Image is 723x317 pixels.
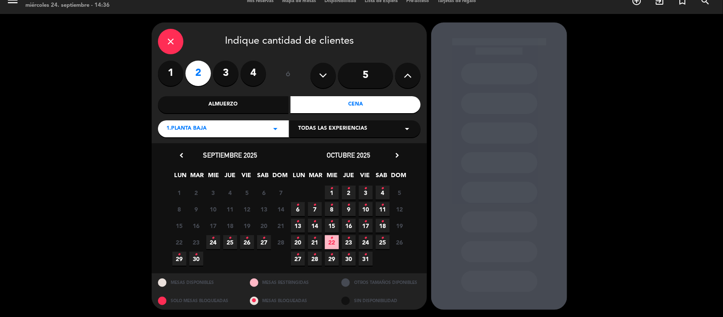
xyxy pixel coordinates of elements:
[364,248,367,261] i: •
[206,219,220,233] span: 17
[212,231,215,245] i: •
[189,186,203,200] span: 2
[342,252,356,266] span: 30
[325,235,339,249] span: 22
[296,231,299,245] i: •
[342,219,356,233] span: 16
[223,170,237,184] span: JUE
[206,202,220,216] span: 10
[174,170,188,184] span: LUN
[347,231,350,245] i: •
[313,215,316,228] i: •
[308,219,322,233] span: 14
[158,96,288,113] div: Almuerzo
[359,219,373,233] span: 17
[257,202,271,216] span: 13
[240,170,254,184] span: VIE
[376,202,390,216] span: 11
[325,202,339,216] span: 8
[347,182,350,195] i: •
[240,202,254,216] span: 12
[274,202,288,216] span: 14
[172,219,186,233] span: 15
[296,215,299,228] i: •
[313,248,316,261] i: •
[327,151,371,159] span: octubre 2025
[190,170,204,184] span: MAR
[335,292,427,310] div: SIN DISPONIBILIDAD
[393,219,407,233] span: 19
[158,29,421,54] div: Indique cantidad de clientes
[291,202,305,216] span: 6
[381,198,384,212] i: •
[186,61,211,86] label: 2
[309,170,323,184] span: MAR
[172,252,186,266] span: 29
[257,235,271,249] span: 27
[172,202,186,216] span: 8
[223,186,237,200] span: 4
[391,170,405,184] span: DOM
[364,231,367,245] i: •
[257,186,271,200] span: 6
[25,1,110,10] div: miércoles 24. septiembre - 14:36
[291,219,305,233] span: 13
[359,186,373,200] span: 3
[291,96,421,113] div: Cena
[229,231,232,245] i: •
[246,231,249,245] i: •
[330,248,333,261] i: •
[347,248,350,261] i: •
[325,252,339,266] span: 29
[298,125,367,133] span: Todas las experiencias
[308,252,322,266] span: 28
[342,186,356,200] span: 2
[376,219,390,233] span: 18
[172,186,186,200] span: 1
[274,61,302,90] div: ó
[376,186,390,200] span: 4
[393,151,402,160] i: chevron_right
[359,202,373,216] span: 10
[244,273,335,292] div: MESAS RESTRINGIDAS
[325,219,339,233] span: 15
[308,235,322,249] span: 21
[359,235,373,249] span: 24
[308,202,322,216] span: 7
[256,170,270,184] span: SAB
[207,170,221,184] span: MIE
[274,219,288,233] span: 21
[206,235,220,249] span: 24
[152,292,244,310] div: SOLO MESAS BLOQUEADAS
[172,235,186,249] span: 22
[178,248,181,261] i: •
[270,124,280,134] i: arrow_drop_down
[195,248,198,261] i: •
[347,215,350,228] i: •
[402,124,412,134] i: arrow_drop_down
[223,219,237,233] span: 18
[291,252,305,266] span: 27
[335,273,427,292] div: OTROS TAMAÑOS DIPONIBLES
[330,182,333,195] i: •
[257,219,271,233] span: 20
[325,170,339,184] span: MIE
[347,198,350,212] i: •
[313,231,316,245] i: •
[330,231,333,245] i: •
[330,198,333,212] i: •
[206,186,220,200] span: 3
[273,170,287,184] span: DOM
[203,151,257,159] span: septiembre 2025
[296,248,299,261] i: •
[263,231,266,245] i: •
[376,235,390,249] span: 25
[364,198,367,212] i: •
[152,273,244,292] div: MESAS DISPONIBLES
[364,215,367,228] i: •
[375,170,389,184] span: SAB
[381,215,384,228] i: •
[189,235,203,249] span: 23
[292,170,306,184] span: LUN
[223,202,237,216] span: 11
